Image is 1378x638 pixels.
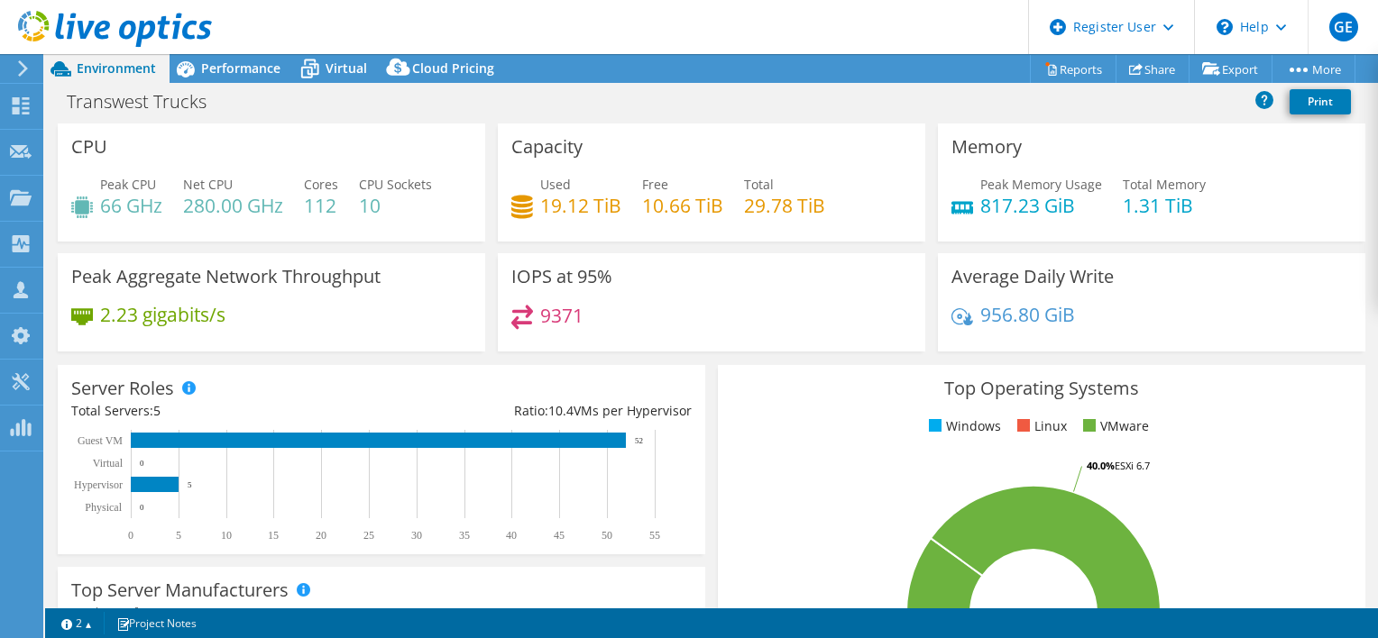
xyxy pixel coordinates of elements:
h3: Average Daily Write [951,267,1114,287]
h4: 9371 [540,305,583,325]
a: 2 [49,612,105,634]
h4: Total Manufacturers: [71,603,692,623]
text: Guest VM [78,434,123,447]
span: Peak Memory Usage [980,176,1102,193]
h4: 1.31 TiB [1123,196,1206,215]
h3: CPU [71,137,107,157]
text: Virtual [93,457,124,469]
h1: Transwest Trucks [59,92,234,112]
text: 40 [506,529,517,542]
h4: 956.80 GiB [980,305,1075,324]
text: 52 [635,436,643,445]
a: Project Notes [104,612,209,634]
span: GE [1329,13,1358,41]
li: Windows [924,416,1001,436]
h4: 817.23 GiB [980,196,1102,215]
h3: Top Server Manufacturers [71,580,289,600]
text: 0 [128,529,133,542]
h4: 112 [304,196,338,215]
text: Hypervisor [74,478,123,491]
span: Net CPU [183,176,233,193]
span: 5 [153,402,161,419]
a: Share [1116,55,1190,83]
text: 55 [649,529,660,542]
text: 5 [176,529,181,542]
span: 1 [187,604,194,621]
svg: \n [1217,19,1233,35]
text: 0 [140,459,144,468]
h3: IOPS at 95% [511,267,612,287]
span: Cores [304,176,338,193]
text: 30 [411,529,422,542]
h4: 10 [359,196,432,215]
div: Ratio: VMs per Hypervisor [381,401,692,421]
li: Linux [1013,416,1067,436]
text: Physical [85,501,122,514]
a: Export [1189,55,1272,83]
span: Cloud Pricing [412,59,494,77]
li: VMware [1079,416,1149,436]
span: Virtual [326,59,367,77]
h3: Memory [951,137,1022,157]
h3: Capacity [511,137,583,157]
span: Total Memory [1123,176,1206,193]
h4: 19.12 TiB [540,196,621,215]
text: 35 [459,529,470,542]
span: Total [744,176,774,193]
tspan: 40.0% [1087,459,1115,472]
span: Used [540,176,571,193]
text: 20 [316,529,326,542]
span: CPU Sockets [359,176,432,193]
text: 25 [363,529,374,542]
span: Peak CPU [100,176,156,193]
h3: Peak Aggregate Network Throughput [71,267,381,287]
h3: Top Operating Systems [731,378,1352,398]
h4: 280.00 GHz [183,196,283,215]
text: 45 [554,529,565,542]
text: 50 [602,529,612,542]
div: Total Servers: [71,401,381,421]
text: 15 [268,529,279,542]
span: Performance [201,59,280,77]
span: Environment [77,59,156,77]
a: Reports [1030,55,1116,83]
a: Print [1290,89,1351,114]
span: Free [642,176,668,193]
h4: 66 GHz [100,196,162,215]
text: 0 [140,503,144,512]
a: More [1272,55,1355,83]
h4: 29.78 TiB [744,196,825,215]
h3: Server Roles [71,378,174,398]
text: 10 [221,529,232,542]
text: 5 [188,480,192,489]
h4: 2.23 gigabits/s [100,305,225,324]
tspan: ESXi 6.7 [1115,459,1150,472]
span: 10.4 [548,402,574,419]
h4: 10.66 TiB [642,196,723,215]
